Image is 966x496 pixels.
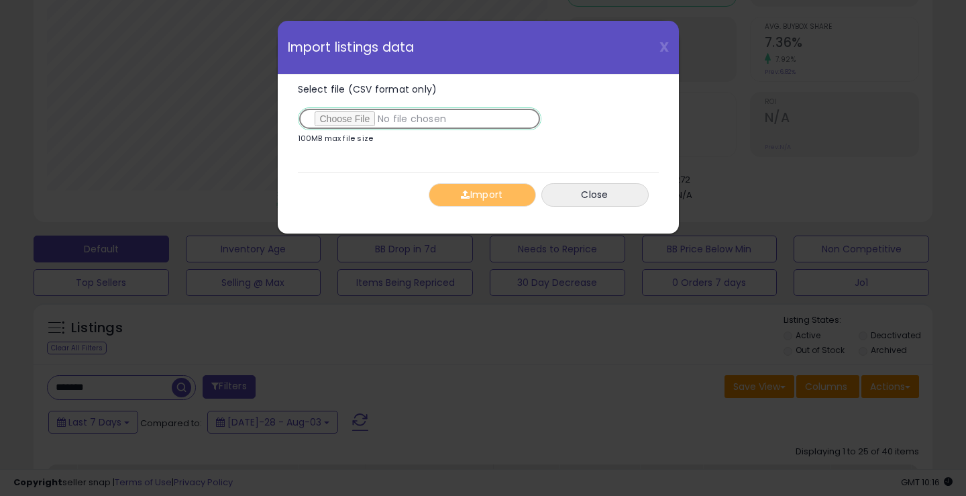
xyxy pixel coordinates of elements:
[541,183,649,207] button: Close
[429,183,536,207] button: Import
[298,83,437,96] span: Select file (CSV format only)
[659,38,669,56] span: X
[288,41,415,54] span: Import listings data
[298,135,374,142] p: 100MB max file size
